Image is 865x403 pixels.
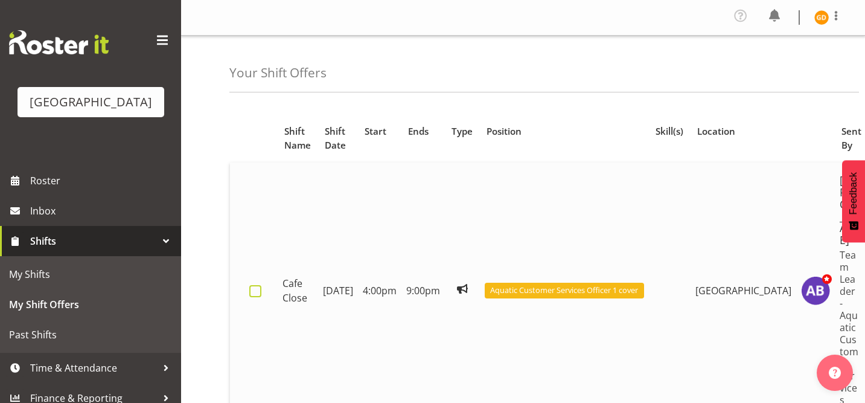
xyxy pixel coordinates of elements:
h5: [PERSON_NAME] [840,175,859,247]
span: Roster [30,172,175,190]
div: [GEOGRAPHIC_DATA] [30,93,152,111]
span: Shifts [30,232,157,250]
div: Location [697,124,789,138]
div: Ends [408,124,438,138]
img: greer-dawson11572.jpg [814,10,829,25]
span: Time & Attendance [30,359,157,377]
img: Rosterit website logo [9,30,109,54]
span: Past Shifts [9,326,172,344]
img: help-xxl-2.png [829,367,841,379]
button: Feedback - Show survey [842,160,865,242]
a: Past Shifts [3,320,178,350]
div: Shift Name [284,124,311,152]
img: amber-jade-brass10310.jpg [801,276,830,305]
div: Sent By [841,124,861,152]
h4: Your Shift Offers [229,66,327,80]
div: Shift Date [325,124,351,152]
span: My Shift Offers [9,295,172,314]
div: Position [487,124,642,138]
span: Inbox [30,202,175,220]
span: Aquatic Customer Services Officer 1 cover [490,285,638,296]
div: Skill(s) [656,124,683,138]
a: My Shift Offers [3,289,178,320]
a: My Shifts [3,259,178,289]
span: Feedback [848,172,859,214]
div: Type [452,124,473,138]
span: My Shifts [9,265,172,283]
div: Start [365,124,394,138]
